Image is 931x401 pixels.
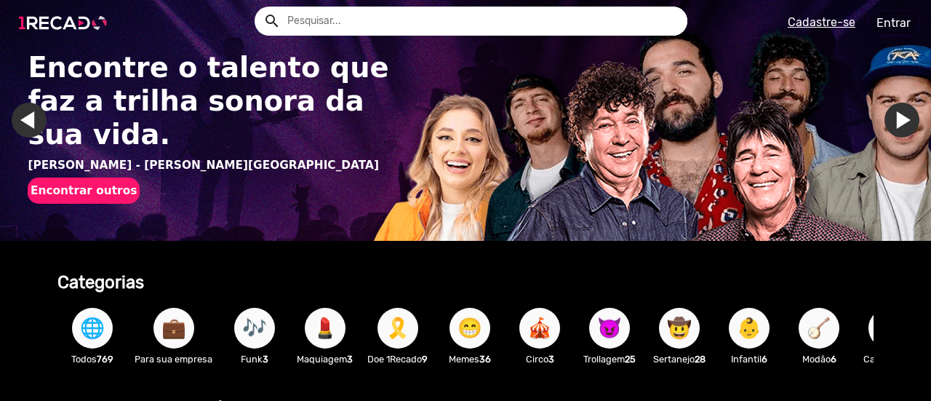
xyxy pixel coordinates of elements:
[28,51,400,151] h1: Encontre o talento que faz a trilha sonora da sua vida.
[652,352,707,366] p: Sertanejo
[234,308,275,349] button: 🎶
[347,354,353,365] b: 3
[861,352,916,366] p: Cantores
[422,354,428,365] b: 9
[72,308,113,349] button: 🌐
[597,308,622,349] span: 😈
[28,157,400,174] p: [PERSON_NAME] - [PERSON_NAME][GEOGRAPHIC_DATA]
[457,308,482,349] span: 😁
[831,354,836,365] b: 6
[589,308,630,349] button: 😈
[57,272,144,293] b: Categorias
[884,103,919,138] a: Ir para o próximo slide
[548,354,554,365] b: 3
[313,308,337,349] span: 💄
[625,354,636,365] b: 25
[867,10,920,36] a: Entrar
[242,308,267,349] span: 🎶
[799,308,839,349] button: 🪕
[297,352,353,366] p: Maquiagem
[659,308,700,349] button: 🤠
[263,354,268,365] b: 3
[377,308,418,349] button: 🎗️
[729,308,770,349] button: 👶
[263,12,281,30] mat-icon: Example home icon
[667,308,692,349] span: 🤠
[65,352,120,366] p: Todos
[153,308,194,349] button: 💼
[512,352,567,366] p: Circo
[227,352,282,366] p: Funk
[807,308,831,349] span: 🪕
[442,352,498,366] p: Memes
[737,308,762,349] span: 👶
[385,308,410,349] span: 🎗️
[135,352,212,366] p: Para sua empresa
[449,308,490,349] button: 😁
[97,354,113,365] b: 769
[695,354,706,365] b: 28
[305,308,345,349] button: 💄
[519,308,560,349] button: 🎪
[762,354,767,365] b: 6
[791,352,847,366] p: Modão
[527,308,552,349] span: 🎪
[258,7,284,33] button: Example home icon
[12,103,47,138] a: Ir para o último slide
[479,354,491,365] b: 36
[276,7,687,36] input: Pesquisar...
[80,308,105,349] span: 🌐
[28,178,140,204] button: Encontrar outros
[161,308,186,349] span: 💼
[788,15,855,29] u: Cadastre-se
[367,352,428,366] p: Doe 1Recado
[722,352,777,366] p: Infantil
[582,352,637,366] p: Trollagem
